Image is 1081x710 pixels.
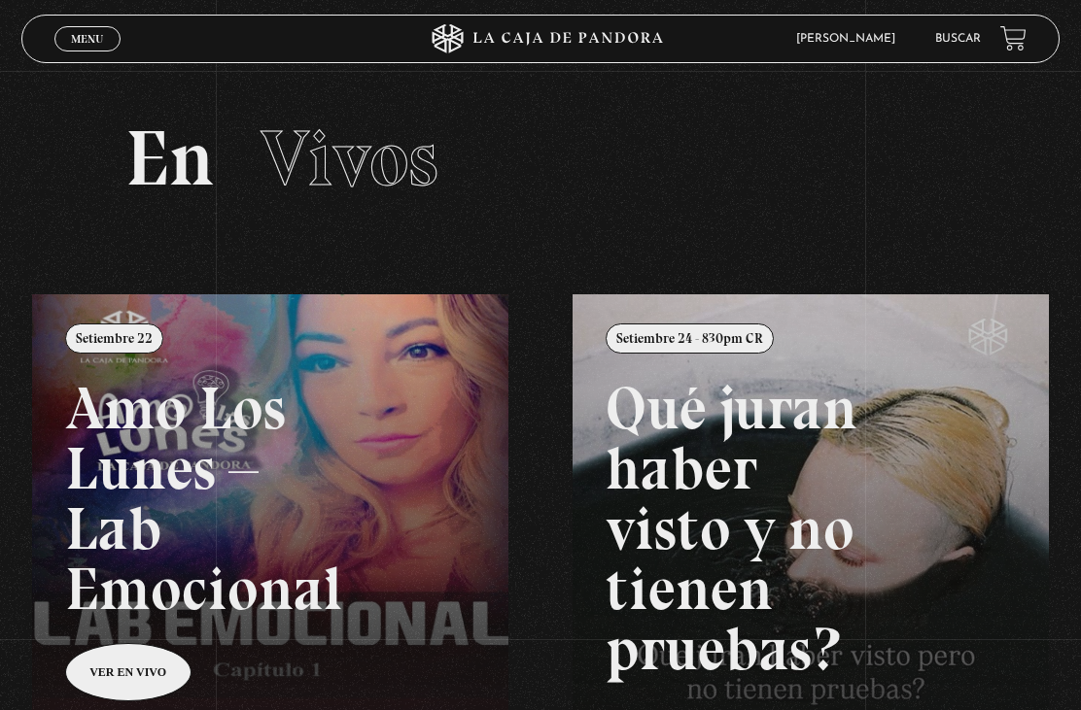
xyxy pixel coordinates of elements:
span: Menu [71,33,103,45]
span: [PERSON_NAME] [786,33,915,45]
span: Cerrar [64,49,110,62]
h2: En [125,119,956,197]
span: Vivos [261,112,438,205]
a: View your shopping cart [1000,25,1027,51]
a: Buscar [935,33,981,45]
